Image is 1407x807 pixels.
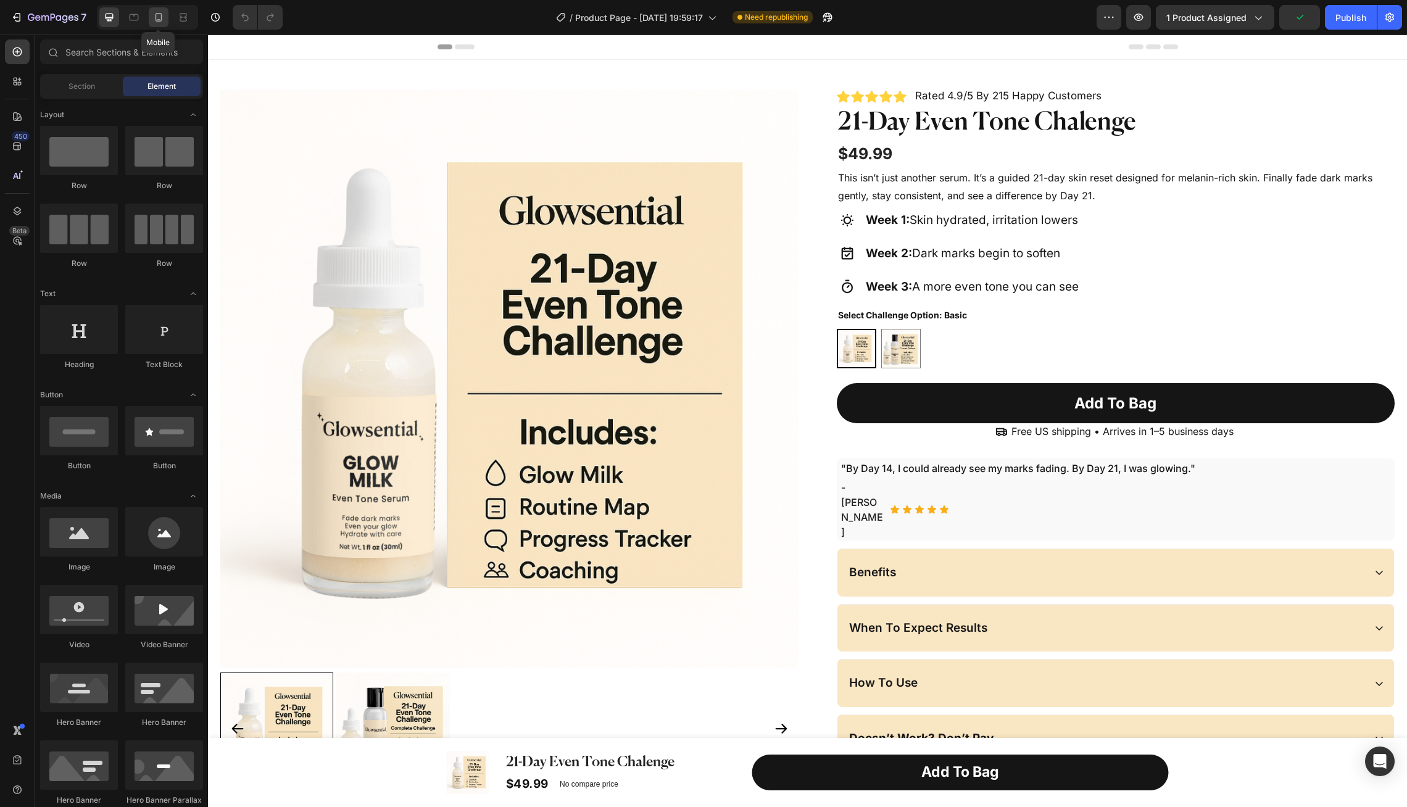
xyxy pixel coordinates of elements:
[125,639,203,650] div: Video Banner
[40,389,63,400] span: Button
[658,245,704,259] strong: Week 3:
[707,55,894,67] p: Rated 4.9/5 By 215 Happy Customers
[125,717,203,728] div: Hero Banner
[40,639,118,650] div: Video
[125,795,203,806] div: Hero Banner Parallax
[125,359,203,370] div: Text Block
[658,175,871,196] p: Skin hydrated, irritation lowers
[1365,747,1395,776] div: Open Intercom Messenger
[125,258,203,269] div: Row
[745,12,808,23] span: Need republishing
[12,131,30,141] div: 450
[629,349,1187,389] button: add to Bag
[641,531,688,546] p: Benefits
[713,729,791,747] div: Add to bag
[208,35,1407,807] iframe: Design area
[641,586,779,602] p: When To Expect Results
[5,5,92,30] button: 7
[40,490,62,502] span: Media
[658,178,702,192] strong: Week 1:
[629,271,760,289] legend: Select Challenge Option: Basic
[68,81,95,92] span: Section
[566,687,581,701] button: Carousel Next Arrow
[40,288,56,299] span: Text
[233,5,283,30] div: Undo/Redo
[40,180,118,191] div: Row
[633,425,1183,443] p: "By Day 14, I could already see my marks fading. By Day 21, I was glowing."
[40,460,118,471] div: Button
[570,11,573,24] span: /
[81,10,86,25] p: 7
[40,561,118,573] div: Image
[629,108,686,131] div: $49.99
[297,741,342,759] div: $49.99
[183,284,203,304] span: Toggle open
[630,134,1186,170] p: This isn’t just another serum. It’s a guided 21-day skin reset designed for melanin-rich skin. Fi...
[297,718,537,739] h1: 21-Day Even Tone Chalenge
[40,39,203,64] input: Search Sections & Elements
[9,226,30,236] div: Beta
[575,11,703,24] span: Product Page - [DATE] 19:59:17
[1325,5,1377,30] button: Publish
[352,746,410,753] p: No compare price
[183,105,203,125] span: Toggle open
[40,109,64,120] span: Layout
[629,71,1187,106] h1: 21-Day Even Tone Chalenge
[641,697,789,711] strong: Doesn’t Work? Don’t Pay.
[658,209,871,230] p: Dark marks begin to soften
[1335,11,1366,24] div: Publish
[1166,11,1247,24] span: 1 product assigned
[658,212,704,226] strong: Week 2:
[183,486,203,506] span: Toggle open
[633,445,676,505] p: - [PERSON_NAME]
[803,391,1026,403] p: Free US shipping • Arrives in 1–5 business days
[183,385,203,405] span: Toggle open
[658,242,871,263] p: A more even tone you can see
[40,258,118,269] div: Row
[147,81,176,92] span: Element
[544,720,961,756] button: Add to bag
[1156,5,1274,30] button: 1 product assigned
[866,359,948,378] div: add to Bag
[125,561,203,573] div: Image
[40,795,118,806] div: Hero Banner
[40,359,118,370] div: Heading
[40,717,118,728] div: Hero Banner
[125,460,203,471] div: Button
[125,180,203,191] div: Row
[641,641,710,656] p: How To Use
